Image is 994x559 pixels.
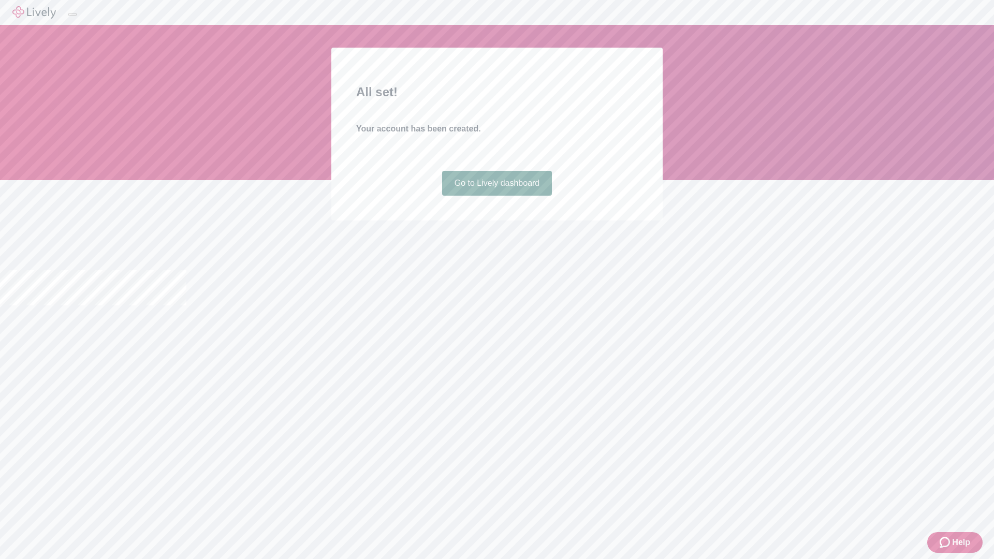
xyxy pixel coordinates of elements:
[356,123,638,135] h4: Your account has been created.
[940,536,952,549] svg: Zendesk support icon
[12,6,56,19] img: Lively
[442,171,552,196] a: Go to Lively dashboard
[952,536,970,549] span: Help
[927,532,983,553] button: Zendesk support iconHelp
[356,83,638,101] h2: All set!
[68,13,77,16] button: Log out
